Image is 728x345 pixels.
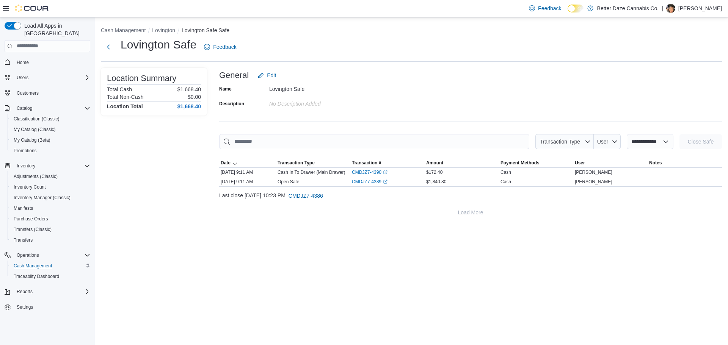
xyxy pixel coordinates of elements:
[8,224,93,235] button: Transfers (Classic)
[152,27,175,33] button: Lovington
[14,226,52,233] span: Transfers (Classic)
[2,286,93,297] button: Reports
[11,183,49,192] a: Inventory Count
[352,160,381,166] span: Transaction #
[11,272,62,281] a: Traceabilty Dashboard
[540,139,580,145] span: Transaction Type
[14,302,90,312] span: Settings
[14,216,48,222] span: Purchase Orders
[11,214,90,223] span: Purchase Orders
[2,87,93,98] button: Customers
[5,54,90,333] nav: Complex example
[21,22,90,37] span: Load All Apps in [GEOGRAPHIC_DATA]
[14,287,36,296] button: Reports
[219,101,244,107] label: Description
[11,261,55,270] a: Cash Management
[500,179,511,185] div: Cash
[8,203,93,214] button: Manifests
[11,172,90,181] span: Adjustments (Classic)
[425,158,499,167] button: Amount
[219,177,276,186] div: [DATE] 9:11 AM
[500,169,511,175] div: Cash
[535,134,594,149] button: Transaction Type
[8,261,93,271] button: Cash Management
[426,160,443,166] span: Amount
[678,4,722,13] p: [PERSON_NAME]
[2,161,93,171] button: Inventory
[597,4,659,13] p: Better Daze Cannabis Co.
[383,170,388,175] svg: External link
[383,180,388,184] svg: External link
[14,58,32,67] a: Home
[14,195,71,201] span: Inventory Manager (Classic)
[101,39,116,55] button: Next
[526,1,564,16] a: Feedback
[648,158,722,167] button: Notes
[538,5,561,12] span: Feedback
[14,137,50,143] span: My Catalog (Beta)
[14,251,90,260] span: Operations
[594,134,621,149] button: User
[14,73,90,82] span: Users
[662,4,663,13] p: |
[573,158,648,167] button: User
[17,59,29,66] span: Home
[568,5,584,12] input: Dark Mode
[14,88,90,98] span: Customers
[499,158,573,167] button: Payment Methods
[219,205,722,220] button: Load More
[219,71,249,80] h3: General
[2,57,93,68] button: Home
[219,86,232,92] label: Name
[8,135,93,145] button: My Catalog (Beta)
[14,161,38,170] button: Inventory
[177,86,201,92] p: $1,668.40
[14,104,90,113] span: Catalog
[177,103,201,109] h4: $1,668.40
[11,125,90,134] span: My Catalog (Classic)
[8,171,93,182] button: Adjustments (Classic)
[11,225,90,234] span: Transfers (Classic)
[8,182,93,192] button: Inventory Count
[8,271,93,282] button: Traceabilty Dashboard
[14,303,36,312] a: Settings
[11,272,90,281] span: Traceabilty Dashboard
[14,148,37,154] span: Promotions
[2,72,93,83] button: Users
[679,134,722,149] button: Close Safe
[11,261,90,270] span: Cash Management
[121,37,196,52] h1: Lovington Safe
[352,169,388,175] a: CMDJZ7-4390External link
[11,125,59,134] a: My Catalog (Classic)
[2,103,93,114] button: Catalog
[14,73,31,82] button: Users
[107,74,176,83] h3: Location Summary
[221,160,231,166] span: Date
[14,205,33,211] span: Manifests
[8,235,93,245] button: Transfers
[11,193,74,202] a: Inventory Manager (Classic)
[213,43,236,51] span: Feedback
[267,72,276,79] span: Edit
[219,134,529,149] input: This is a search bar. As you type, the results lower in the page will automatically filter.
[14,184,46,190] span: Inventory Count
[188,94,201,100] p: $0.00
[14,173,58,180] span: Adjustments (Classic)
[219,188,722,203] div: Last close [DATE] 10:23 PM
[219,158,276,167] button: Date
[14,161,90,170] span: Inventory
[14,58,90,67] span: Home
[350,158,425,167] button: Transaction #
[11,183,90,192] span: Inventory Count
[11,193,90,202] span: Inventory Manager (Classic)
[14,287,90,296] span: Reports
[14,126,56,133] span: My Catalog (Classic)
[2,250,93,261] button: Operations
[11,204,36,213] a: Manifests
[8,124,93,135] button: My Catalog (Classic)
[649,160,662,166] span: Notes
[182,27,229,33] button: Lovington Safe Safe
[11,146,90,155] span: Promotions
[14,237,33,243] span: Transfers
